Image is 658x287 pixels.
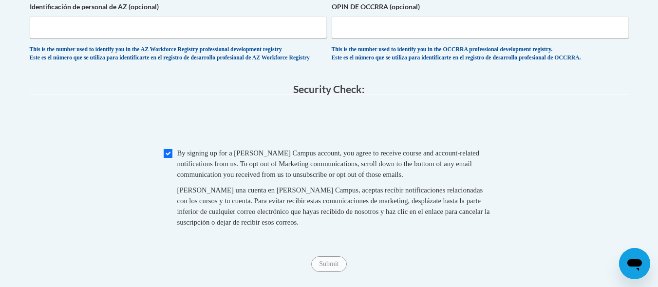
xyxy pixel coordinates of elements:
input: Submit [311,256,346,272]
span: Security Check: [293,83,365,95]
span: By signing up for a [PERSON_NAME] Campus account, you agree to receive course and account-related... [177,149,480,178]
div: This is the number used to identify you in the AZ Workforce Registry professional development reg... [30,46,327,62]
span: [PERSON_NAME] una cuenta en [PERSON_NAME] Campus, aceptas recibir notificaciones relacionadas con... [177,186,490,226]
iframe: Button to launch messaging window [619,248,650,279]
div: This is the number used to identify you in the OCCRRA professional development registry. Este es ... [332,46,629,62]
iframe: reCAPTCHA [255,105,403,143]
